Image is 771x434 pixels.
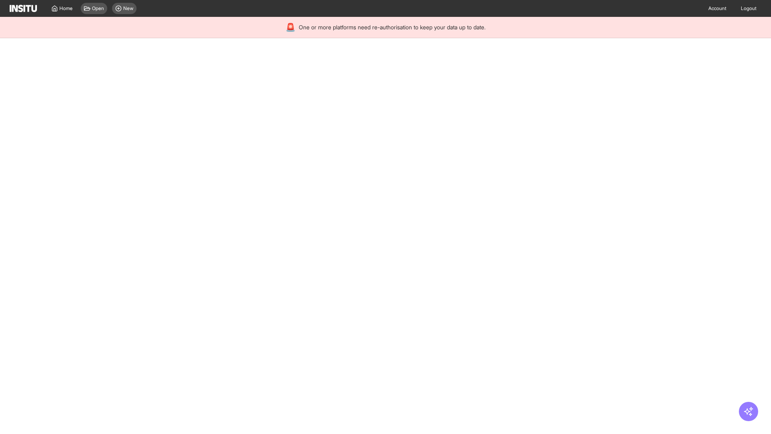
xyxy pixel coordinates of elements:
[59,5,73,12] span: Home
[299,23,485,31] span: One or more platforms need re-authorisation to keep your data up to date.
[123,5,133,12] span: New
[92,5,104,12] span: Open
[10,5,37,12] img: Logo
[286,22,296,33] div: 🚨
